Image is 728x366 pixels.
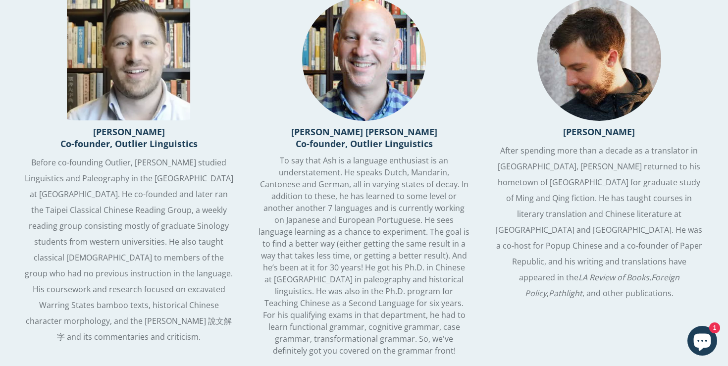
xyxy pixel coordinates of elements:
h3: [PERSON_NAME] Co-founder, Outlier Linguistics [19,126,239,150]
span: After spending more than a decade as a translator in [GEOGRAPHIC_DATA], [PERSON_NAME] returned to... [496,145,702,299]
h3: [PERSON_NAME] [489,126,709,138]
span: To say that Ash is a language enthusiast is an understatement. He speaks Dutch, Mandarin, Cantone... [259,155,469,356]
em: Pathlight [549,288,582,299]
inbox-online-store-chat: Shopify online store chat [684,326,720,358]
em: LA Review of Books [578,272,649,283]
h3: [PERSON_NAME] [PERSON_NAME] Co-founder, Outlier Linguistics [254,126,474,150]
span: Before co-founding Outlier, [PERSON_NAME] studied Linguistics and Paleography in the [GEOGRAPHIC_... [25,157,233,342]
em: Foreign Policy [525,272,679,299]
